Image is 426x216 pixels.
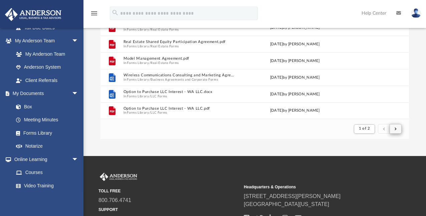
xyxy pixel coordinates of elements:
button: Forms Library [127,77,149,82]
img: Anderson Advisors Platinum Portal [3,8,63,21]
span: In [124,61,236,65]
button: LLC Forms [151,94,167,98]
button: Option to Purchase LLC Interest - WA LLC.pdf [124,106,236,110]
a: My Documentsarrow_drop_down [5,87,85,100]
div: [DATE] by [PERSON_NAME] [239,91,351,97]
span: / [149,94,151,98]
span: In [124,111,236,115]
button: Real Estate Forms [151,61,179,65]
span: 1 of 2 [359,127,370,130]
a: menu [90,13,98,17]
img: Anderson Advisors Platinum Portal [98,173,139,181]
a: [GEOGRAPHIC_DATA][US_STATE] [244,201,329,207]
a: Resources [9,192,85,206]
a: Box [9,100,82,113]
button: LLC Forms [151,111,167,115]
button: Forms Library [127,27,149,32]
a: My Anderson Teamarrow_drop_down [5,34,85,48]
button: Option to Purchase LLC Interest - WA LLC.docx [124,90,236,94]
a: Meeting Minutes [9,113,85,127]
span: / [149,111,151,115]
a: [STREET_ADDRESS][PERSON_NAME] [244,193,341,199]
a: My Anderson Team [9,47,82,61]
button: Forms Library [127,61,149,65]
span: In [124,27,236,32]
span: / [149,61,151,65]
img: User Pic [411,8,421,18]
div: [DATE] by [PERSON_NAME] [239,24,351,30]
span: arrow_drop_down [72,34,85,48]
span: In [124,94,236,98]
i: menu [90,9,98,17]
div: [DATE] by [PERSON_NAME] [239,74,351,80]
div: grid [100,1,409,119]
span: In [124,77,236,82]
a: Courses [9,166,85,179]
div: [DATE] by [PERSON_NAME] [239,108,351,114]
a: Client Referrals [9,74,85,87]
button: Forms Library [127,94,149,98]
button: Real Estate Forms [151,44,179,48]
div: [DATE] by [PERSON_NAME] [239,58,351,64]
button: Business Agreements and Corporate Forms [151,77,218,82]
small: Headquarters & Operations [244,184,384,190]
a: Video Training [9,179,82,192]
span: In [124,44,236,48]
button: 1 of 2 [354,124,375,134]
a: Online Learningarrow_drop_down [5,153,85,166]
button: Forms Library [127,111,149,115]
button: Forms Library [127,44,149,48]
a: Forms Library [9,126,82,140]
i: search [112,9,119,16]
a: Notarize [9,140,85,153]
a: 800.706.4741 [98,197,131,203]
button: Real Estate Forms [151,27,179,32]
button: Model Management Agreement.pdf [124,56,236,61]
span: / [149,27,151,32]
div: [DATE] by [PERSON_NAME] [239,41,351,47]
span: / [149,77,151,82]
a: Anderson System [9,61,85,74]
button: Wireless Communications Consulting and Marketing Agreement.docx [124,73,236,77]
span: arrow_drop_down [72,153,85,166]
span: arrow_drop_down [72,87,85,101]
button: Real Estate Shared Equity Participation Agreement.pdf [124,40,236,44]
small: SUPPORT [98,207,239,213]
small: TOLL FREE [98,188,239,194]
span: / [149,44,151,48]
